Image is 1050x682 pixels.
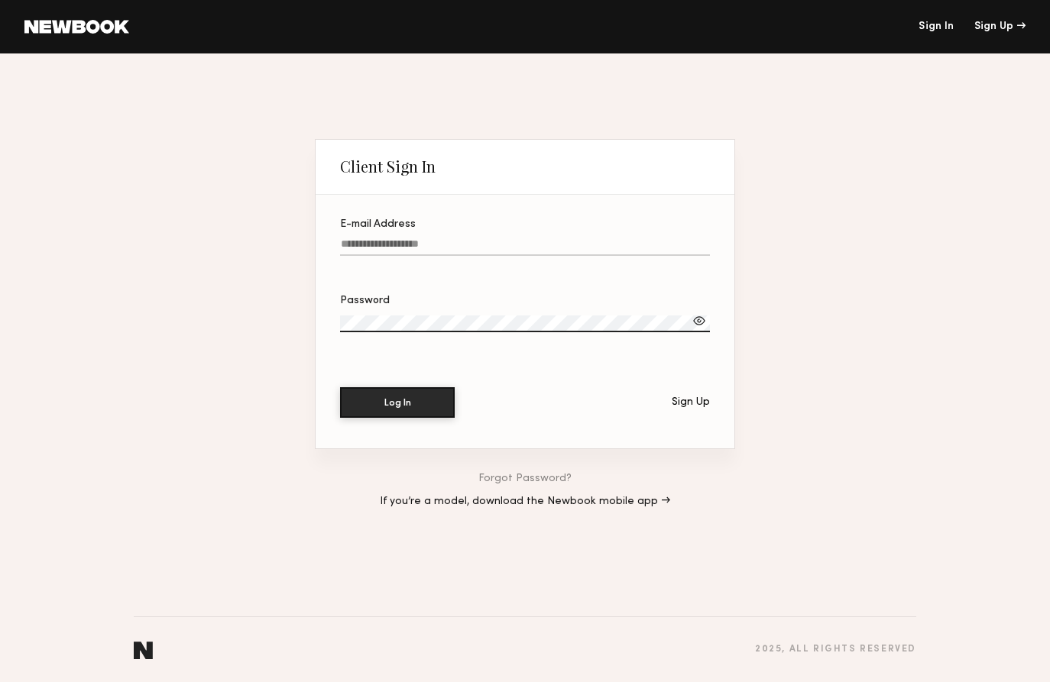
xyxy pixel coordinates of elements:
a: Sign In [919,21,954,32]
div: 2025 , all rights reserved [755,645,916,655]
a: If you’re a model, download the Newbook mobile app → [380,496,670,507]
input: E-mail Address [340,238,710,256]
div: Sign Up [974,21,1026,32]
div: E-mail Address [340,219,710,230]
input: Password [340,315,710,332]
div: Client Sign In [340,157,436,176]
button: Log In [340,387,455,418]
div: Sign Up [672,397,710,408]
a: Forgot Password? [478,474,572,484]
div: Password [340,296,710,306]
